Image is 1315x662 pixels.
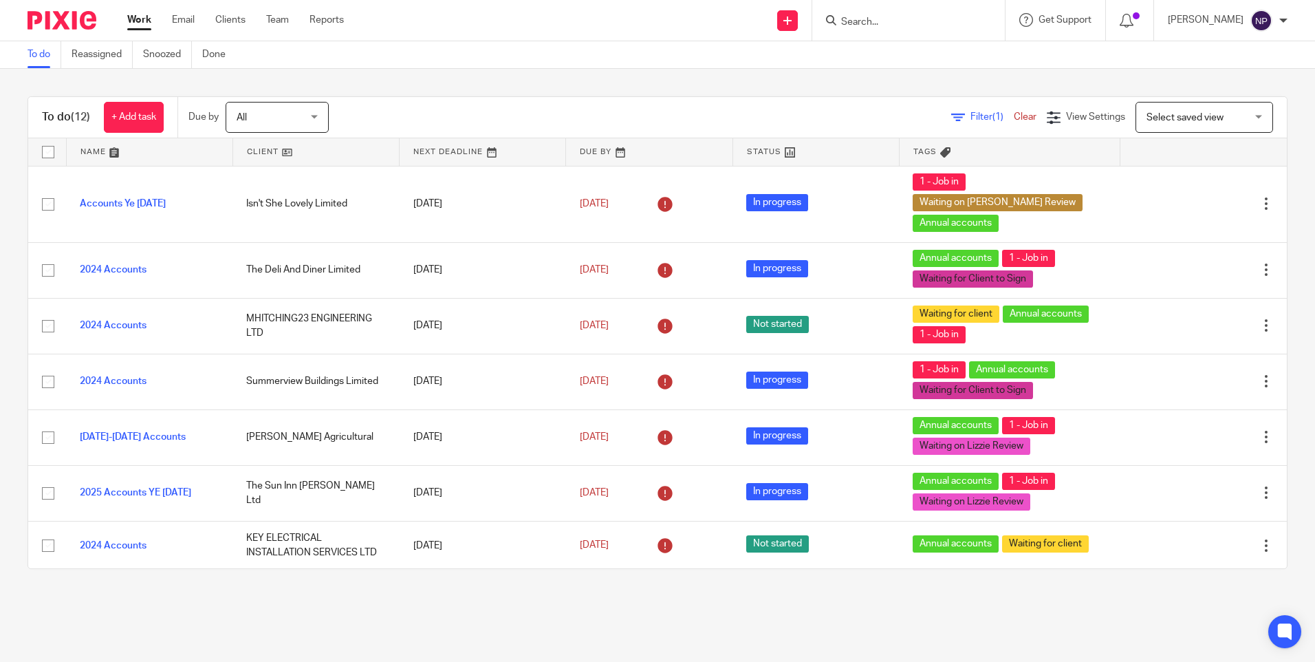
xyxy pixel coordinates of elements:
[80,265,146,275] a: 2024 Accounts
[580,199,609,209] span: [DATE]
[913,215,999,232] span: Annual accounts
[580,432,609,442] span: [DATE]
[746,372,808,389] span: In progress
[1002,417,1055,434] span: 1 - Job in
[746,535,809,553] span: Not started
[80,541,146,551] a: 2024 Accounts
[28,41,61,68] a: To do
[913,382,1033,399] span: Waiting for Client to Sign
[188,110,219,124] p: Due by
[1002,250,1055,267] span: 1 - Job in
[913,148,937,156] span: Tags
[400,409,566,465] td: [DATE]
[1003,306,1089,323] span: Annual accounts
[71,111,90,122] span: (12)
[1146,113,1224,122] span: Select saved view
[80,432,186,442] a: [DATE]-[DATE] Accounts
[746,260,808,277] span: In progress
[28,11,96,30] img: Pixie
[913,473,999,490] span: Annual accounts
[913,173,966,191] span: 1 - Job in
[42,110,90,125] h1: To do
[232,354,399,409] td: Summerview Buildings Limited
[580,321,609,330] span: [DATE]
[400,242,566,298] td: [DATE]
[746,427,808,445] span: In progress
[913,326,966,343] span: 1 - Job in
[80,376,146,386] a: 2024 Accounts
[202,41,236,68] a: Done
[913,417,999,434] span: Annual accounts
[913,194,1083,211] span: Waiting on [PERSON_NAME] Review
[143,41,192,68] a: Snoozed
[237,113,247,122] span: All
[232,298,399,354] td: MHITCHING23 ENGINEERING LTD
[80,488,191,498] a: 2025 Accounts YE [DATE]
[1066,112,1125,122] span: View Settings
[400,521,566,570] td: [DATE]
[580,488,609,498] span: [DATE]
[72,41,133,68] a: Reassigned
[1168,13,1243,27] p: [PERSON_NAME]
[232,409,399,465] td: [PERSON_NAME] Agricultural
[215,13,246,27] a: Clients
[80,199,166,209] a: Accounts Ye [DATE]
[969,361,1055,378] span: Annual accounts
[970,112,1014,122] span: Filter
[104,102,164,133] a: + Add task
[580,265,609,275] span: [DATE]
[400,166,566,242] td: [DATE]
[400,465,566,521] td: [DATE]
[913,493,1030,511] span: Waiting on Lizzie Review
[913,250,999,267] span: Annual accounts
[1039,15,1091,25] span: Get Support
[746,483,808,500] span: In progress
[400,298,566,354] td: [DATE]
[746,194,808,211] span: In progress
[580,541,609,551] span: [DATE]
[127,13,151,27] a: Work
[266,13,289,27] a: Team
[232,465,399,521] td: The Sun Inn [PERSON_NAME] Ltd
[1250,10,1272,32] img: svg%3E
[913,361,966,378] span: 1 - Job in
[232,166,399,242] td: Isn't She Lovely Limited
[309,13,344,27] a: Reports
[1002,535,1089,553] span: Waiting for client
[913,438,1030,455] span: Waiting on Lizzie Review
[1002,473,1055,490] span: 1 - Job in
[1014,112,1036,122] a: Clear
[232,521,399,570] td: KEY ELECTRICAL INSTALLATION SERVICES LTD
[80,321,146,330] a: 2024 Accounts
[580,376,609,386] span: [DATE]
[913,270,1033,288] span: Waiting for Client to Sign
[992,112,1003,122] span: (1)
[746,316,809,333] span: Not started
[913,535,999,553] span: Annual accounts
[172,13,195,27] a: Email
[913,306,999,323] span: Waiting for client
[840,17,964,29] input: Search
[400,354,566,409] td: [DATE]
[232,242,399,298] td: The Deli And Diner Limited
